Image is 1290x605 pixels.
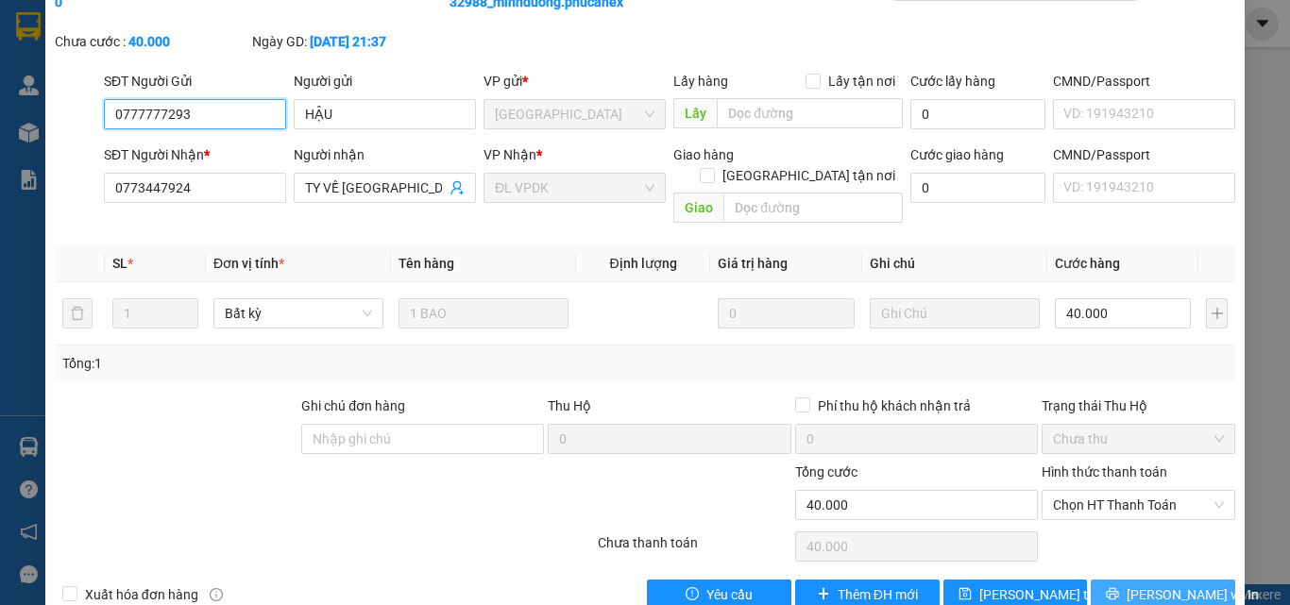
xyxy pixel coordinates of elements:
[301,424,544,454] input: Ghi chú đơn hàng
[495,100,654,128] span: ĐL Quận 5
[1042,395,1235,416] div: Trạng thái Thu Hộ
[252,31,446,52] div: Ngày GD:
[1055,256,1120,271] span: Cước hàng
[484,147,536,162] span: VP Nhận
[62,298,93,328] button: delete
[1053,425,1224,453] span: Chưa thu
[104,71,286,92] div: SĐT Người Gửi
[673,98,717,128] span: Lấy
[723,193,903,223] input: Dọc đường
[673,193,723,223] span: Giao
[495,174,654,202] span: ĐL VPDK
[821,71,903,92] span: Lấy tận nơi
[548,398,591,413] span: Thu Hộ
[718,256,788,271] span: Giá trị hàng
[910,147,1004,162] label: Cước giao hàng
[450,180,465,195] span: user-add
[77,584,206,605] span: Xuất hóa đơn hàng
[715,165,903,186] span: [GEOGRAPHIC_DATA] tận nơi
[399,256,454,271] span: Tên hàng
[673,147,734,162] span: Giao hàng
[673,74,728,89] span: Lấy hàng
[910,173,1045,203] input: Cước giao hàng
[795,464,857,479] span: Tổng cước
[1206,298,1228,328] button: plus
[838,584,918,605] span: Thêm ĐH mới
[717,98,903,128] input: Dọc đường
[104,144,286,165] div: SĐT Người Nhận
[959,587,972,602] span: save
[310,34,386,49] b: [DATE] 21:37
[112,256,127,271] span: SL
[210,588,223,601] span: info-circle
[870,298,1040,328] input: Ghi Chú
[686,587,699,602] span: exclamation-circle
[294,71,476,92] div: Người gửi
[862,245,1047,282] th: Ghi chú
[294,144,476,165] div: Người nhận
[718,298,854,328] input: 0
[609,256,676,271] span: Định lượng
[596,532,793,565] div: Chưa thanh toán
[1053,144,1235,165] div: CMND/Passport
[62,353,500,374] div: Tổng: 1
[301,398,405,413] label: Ghi chú đơn hàng
[1042,464,1167,479] label: Hình thức thanh toán
[910,74,995,89] label: Cước lấy hàng
[55,31,248,52] div: Chưa cước :
[810,395,978,416] span: Phí thu hộ khách nhận trả
[817,587,830,602] span: plus
[979,584,1130,605] span: [PERSON_NAME] thay đổi
[128,34,170,49] b: 40.000
[225,299,372,328] span: Bất kỳ
[399,298,569,328] input: VD: Bàn, Ghế
[706,584,753,605] span: Yêu cầu
[213,256,284,271] span: Đơn vị tính
[910,99,1045,129] input: Cước lấy hàng
[1127,584,1259,605] span: [PERSON_NAME] và In
[484,71,666,92] div: VP gửi
[1106,587,1119,602] span: printer
[1053,71,1235,92] div: CMND/Passport
[1053,491,1224,519] span: Chọn HT Thanh Toán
